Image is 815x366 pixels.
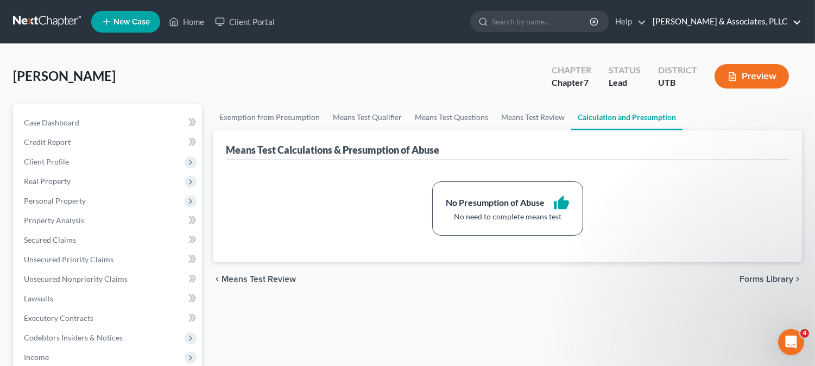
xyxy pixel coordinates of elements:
[408,104,495,130] a: Means Test Questions
[778,329,804,355] iframe: Intercom live chat
[24,294,53,303] span: Lawsuits
[800,329,809,338] span: 4
[24,196,86,205] span: Personal Property
[495,104,571,130] a: Means Test Review
[24,255,113,264] span: Unsecured Priority Claims
[213,104,326,130] a: Exemption from Presumption
[609,77,641,89] div: Lead
[15,132,202,152] a: Credit Report
[552,64,591,77] div: Chapter
[24,118,79,127] span: Case Dashboard
[163,12,210,31] a: Home
[24,352,49,362] span: Income
[326,104,408,130] a: Means Test Qualifier
[446,197,545,209] div: No Presumption of Abuse
[740,275,802,283] button: Forms Library chevron_right
[24,274,128,283] span: Unsecured Nonpriority Claims
[15,211,202,230] a: Property Analysis
[213,275,296,283] button: chevron_left Means Test Review
[740,275,793,283] span: Forms Library
[15,230,202,250] a: Secured Claims
[15,308,202,328] a: Executory Contracts
[610,12,646,31] a: Help
[793,275,802,283] i: chevron_right
[15,113,202,132] a: Case Dashboard
[446,211,570,222] div: No need to complete means test
[584,77,589,87] span: 7
[571,104,683,130] a: Calculation and Presumption
[658,77,697,89] div: UTB
[15,269,202,289] a: Unsecured Nonpriority Claims
[210,12,280,31] a: Client Portal
[553,195,570,211] i: thumb_up
[213,275,222,283] i: chevron_left
[715,64,789,89] button: Preview
[15,250,202,269] a: Unsecured Priority Claims
[24,176,71,186] span: Real Property
[226,143,439,156] div: Means Test Calculations & Presumption of Abuse
[222,275,296,283] span: Means Test Review
[24,313,93,323] span: Executory Contracts
[24,157,69,166] span: Client Profile
[647,12,801,31] a: [PERSON_NAME] & Associates, PLLC
[24,137,71,147] span: Credit Report
[492,11,591,31] input: Search by name...
[24,333,123,342] span: Codebtors Insiders & Notices
[609,64,641,77] div: Status
[15,289,202,308] a: Lawsuits
[13,68,116,84] span: [PERSON_NAME]
[552,77,591,89] div: Chapter
[658,64,697,77] div: District
[113,18,150,26] span: New Case
[24,235,76,244] span: Secured Claims
[24,216,84,225] span: Property Analysis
